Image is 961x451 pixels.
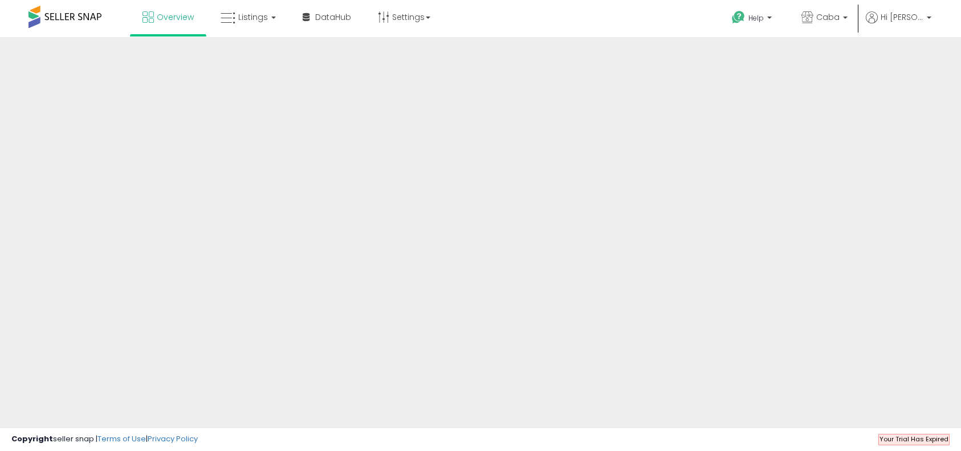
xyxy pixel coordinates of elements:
[11,433,53,444] strong: Copyright
[11,434,198,445] div: seller snap | |
[315,11,351,23] span: DataHub
[723,2,783,37] a: Help
[238,11,268,23] span: Listings
[731,10,746,25] i: Get Help
[866,11,931,37] a: Hi [PERSON_NAME]
[157,11,194,23] span: Overview
[97,433,146,444] a: Terms of Use
[148,433,198,444] a: Privacy Policy
[881,11,923,23] span: Hi [PERSON_NAME]
[879,434,948,444] span: Your Trial Has Expired
[748,13,764,23] span: Help
[816,11,840,23] span: Caba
